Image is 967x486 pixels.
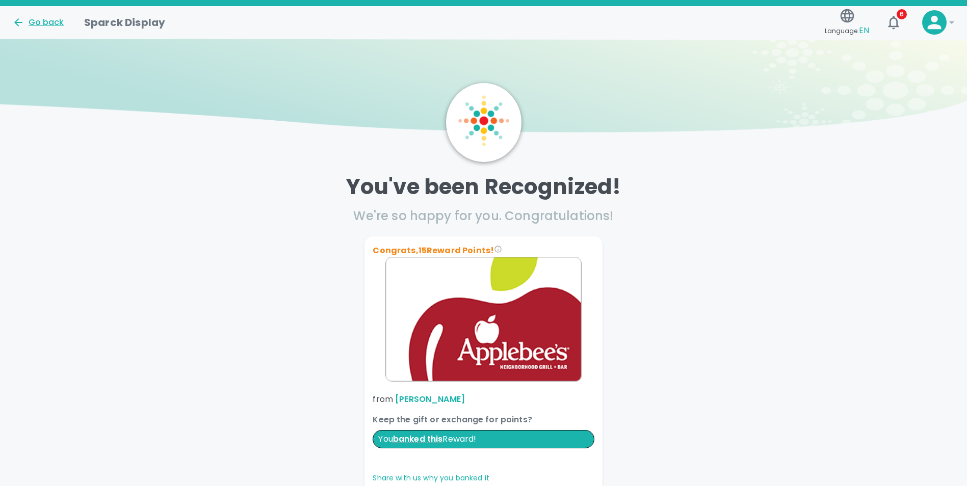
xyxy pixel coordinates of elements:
[821,5,873,41] button: Language:EN
[12,16,64,29] button: Go back
[395,393,465,405] a: [PERSON_NAME]
[373,245,594,257] p: Congrats, 15 Reward Points!
[84,14,165,31] h1: Sparck Display
[373,473,489,483] a: Share with us why you banked it
[897,9,907,19] span: 6
[881,10,906,35] button: 6
[373,393,594,406] p: from
[825,24,869,38] span: Language:
[373,430,594,448] p: You Reward!
[373,257,594,381] img: Brand logo
[859,24,869,36] span: EN
[494,245,502,253] svg: Congrats on your reward! You can either redeem the total reward points for something else with th...
[458,95,509,146] img: Sparck logo
[373,414,594,426] p: Keep the gift or exchange for points?
[393,433,443,445] span: You banked this reward. This reward amount was already added to your wallet balance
